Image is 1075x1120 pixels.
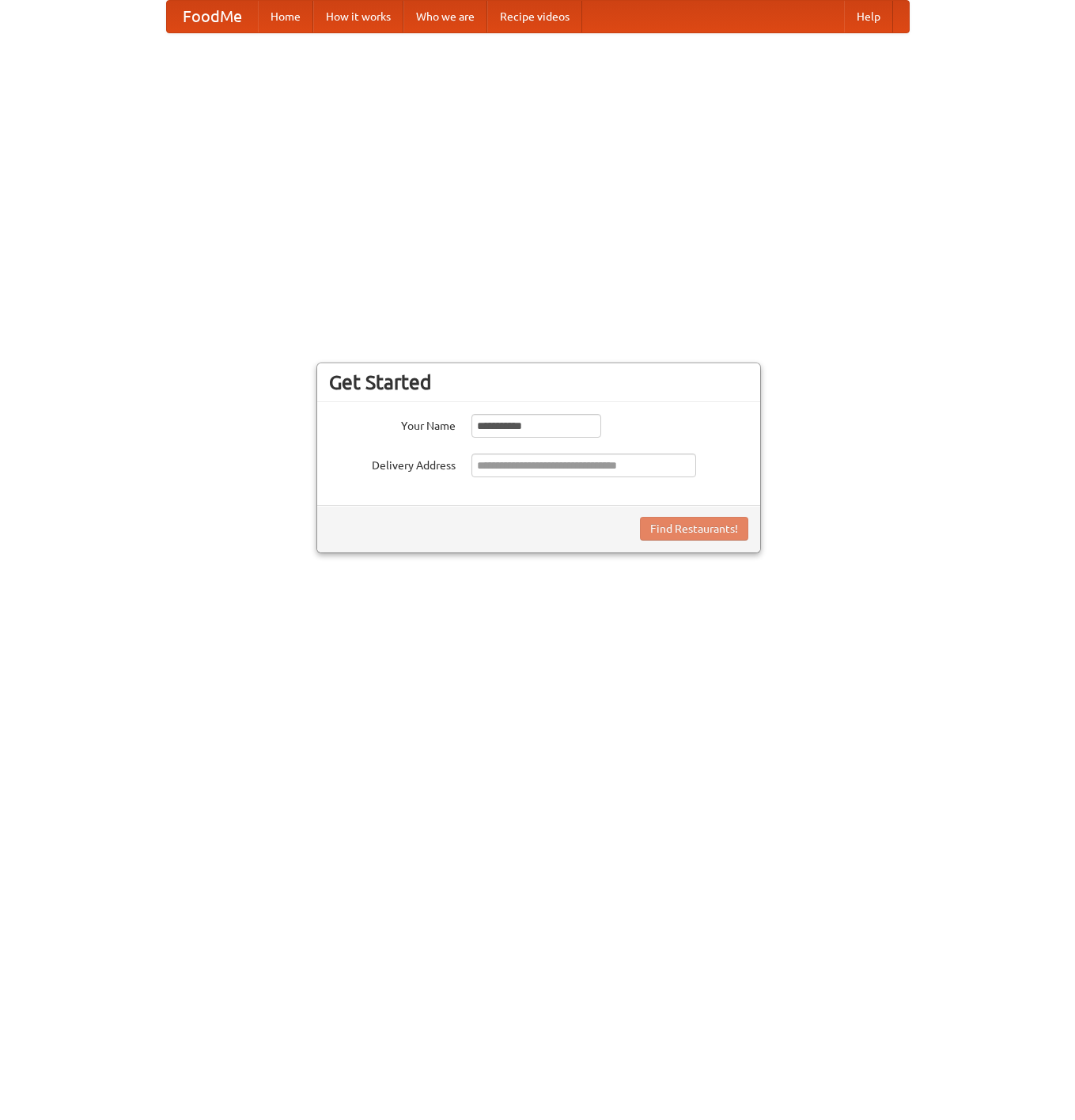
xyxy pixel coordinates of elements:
a: FoodMe [167,1,258,32]
a: Home [258,1,313,32]
button: Find Restaurants! [640,517,748,541]
a: Recipe videos [487,1,582,32]
a: How it works [313,1,403,32]
h3: Get Started [329,370,748,394]
label: Your Name [329,414,456,434]
a: Help [844,1,893,32]
label: Delivery Address [329,454,456,473]
a: Who we are [403,1,487,32]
